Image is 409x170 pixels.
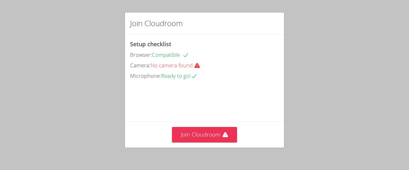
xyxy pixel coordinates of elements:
span: Camera: [130,62,150,69]
span: Setup checklist [130,40,171,48]
span: Browser: [130,51,152,58]
span: No camera found [150,62,205,69]
h2: Join Cloudroom [130,18,183,29]
span: Ready to go! [161,72,197,79]
button: Join Cloudroom [172,127,237,143]
span: Microphone: [130,72,161,79]
span: Compatible [152,51,189,58]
